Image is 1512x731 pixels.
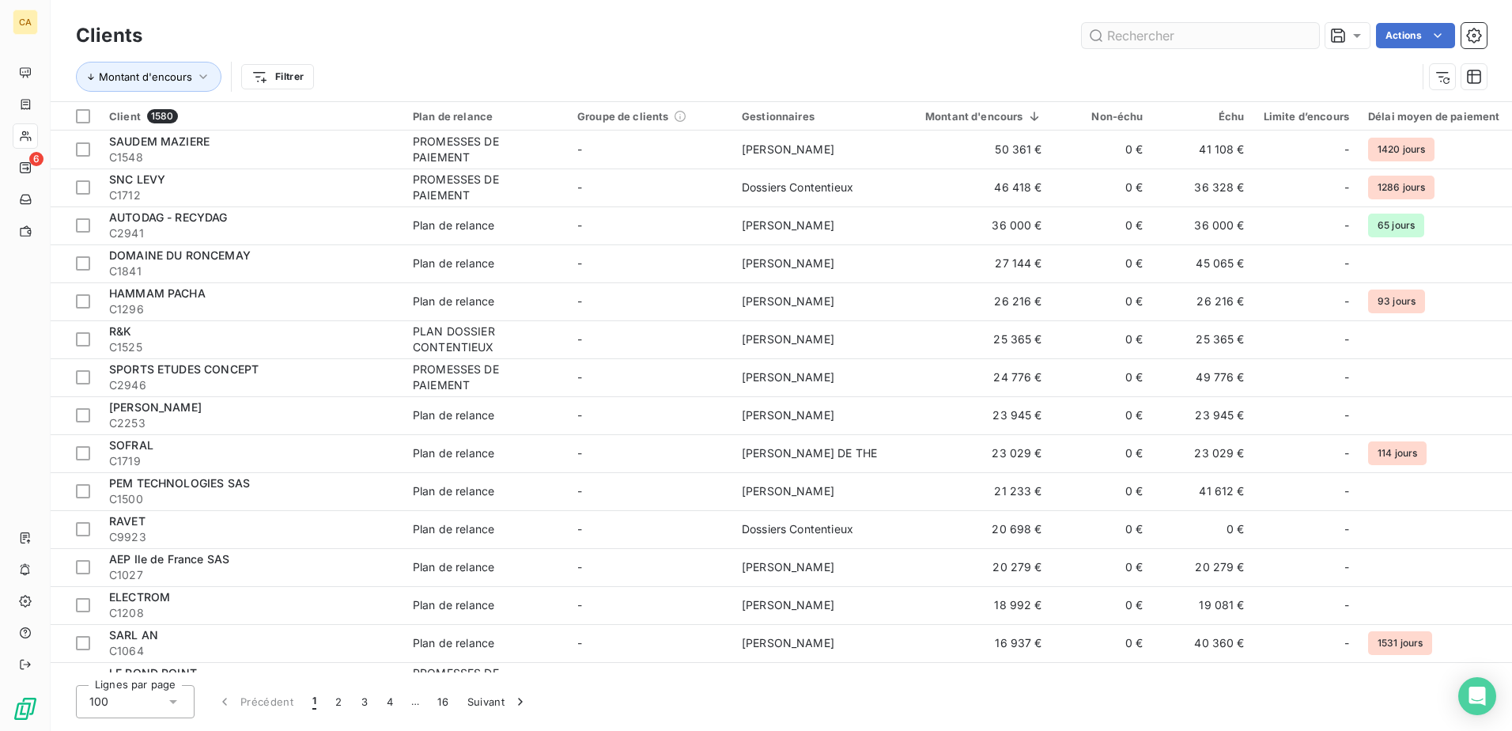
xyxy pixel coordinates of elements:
td: 20 279 € [1153,548,1254,586]
span: - [1344,218,1349,233]
h3: Clients [76,21,142,50]
span: [PERSON_NAME] [742,560,834,574]
span: Montant d'encours [99,70,192,83]
button: Montant d'encours [76,62,221,92]
span: - [577,446,582,460]
span: C2941 [109,225,394,241]
span: C1841 [109,263,394,279]
span: [PERSON_NAME] [742,218,834,232]
span: 114 jours [1368,441,1427,465]
span: - [577,408,582,422]
span: LE ROND POINT [109,666,197,680]
span: … [403,689,428,714]
button: Filtrer [241,64,314,89]
td: 20 698 € [897,510,1052,548]
span: Dossiers Contentieux [742,522,853,536]
td: 46 418 € [897,169,1052,206]
span: 65 jours [1368,214,1424,237]
td: 26 216 € [1153,282,1254,320]
div: Plan de relance [413,218,494,233]
span: - [1344,407,1349,423]
span: - [577,636,582,650]
span: [PERSON_NAME] [742,256,834,270]
td: 23 945 € [897,396,1052,434]
span: - [1344,559,1349,575]
span: C1500 [109,491,394,507]
button: Actions [1376,23,1455,48]
span: [PERSON_NAME] [742,636,834,650]
td: 16 937 € [897,624,1052,662]
div: Plan de relance [413,521,494,537]
td: 50 361 € [897,131,1052,169]
td: 16 712 € [897,662,1052,700]
td: 0 € [1052,662,1153,700]
td: 36 000 € [1153,206,1254,244]
td: 40 360 € [1153,624,1254,662]
span: [PERSON_NAME] [742,332,834,346]
span: - [577,522,582,536]
div: Gestionnaires [742,110,887,123]
span: Groupe de clients [577,110,669,123]
div: Échu [1162,110,1245,123]
span: [PERSON_NAME] [742,370,834,384]
div: Montant d'encours [906,110,1042,123]
td: 18 992 € [897,586,1052,624]
span: SOFRAL [109,438,153,452]
span: C1027 [109,567,394,583]
span: C1064 [109,643,394,659]
div: Plan de relance [413,445,494,461]
span: [PERSON_NAME] [742,484,834,498]
span: - [1344,635,1349,651]
td: 0 € [1052,548,1153,586]
td: 0 € [1052,358,1153,396]
span: - [1344,597,1349,613]
span: - [1344,483,1349,499]
span: [PERSON_NAME] [109,400,202,414]
span: AEP Ile de France SAS [109,552,229,566]
span: - [577,294,582,308]
span: ELECTROM [109,590,170,604]
span: - [1344,294,1349,309]
span: 93 jours [1368,290,1425,313]
td: 45 065 € [1153,244,1254,282]
span: 1531 jours [1368,631,1433,655]
td: 0 € [1052,282,1153,320]
span: - [577,142,582,156]
span: SAUDEM MAZIERE [109,134,210,148]
span: [PERSON_NAME] [742,408,834,422]
td: 0 € [1052,169,1153,206]
div: Limite d’encours [1264,110,1349,123]
td: 0 € [1052,510,1153,548]
span: - [1344,256,1349,271]
span: R&K [109,324,131,338]
button: 1 [303,685,326,718]
span: C1548 [109,150,394,165]
div: Plan de relance [413,256,494,271]
span: C1525 [109,339,394,355]
span: [PERSON_NAME] [742,142,834,156]
span: RAVET [109,514,146,528]
td: 0 € [1052,206,1153,244]
td: 0 € [1052,131,1153,169]
td: 23 029 € [897,434,1052,472]
div: Plan de relance [413,407,494,423]
div: PLAN DOSSIER CONTENTIEUX [413,324,558,355]
div: CA [13,9,38,35]
span: - [1344,331,1349,347]
span: SNC LEVY [109,172,165,186]
div: Plan de relance [413,483,494,499]
td: 21 233 € [897,472,1052,510]
button: 4 [377,685,403,718]
td: 23 029 € [1153,434,1254,472]
span: C1712 [109,187,394,203]
td: 26 216 € [897,282,1052,320]
div: PROMESSES DE PAIEMENT [413,362,558,393]
span: [PERSON_NAME] [742,598,834,612]
button: 16 [428,685,458,718]
div: PROMESSES DE PAIEMENT [413,665,558,697]
span: - [577,560,582,574]
td: 24 776 € [897,358,1052,396]
span: - [577,484,582,498]
div: Plan de relance [413,110,558,123]
button: 2 [326,685,351,718]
